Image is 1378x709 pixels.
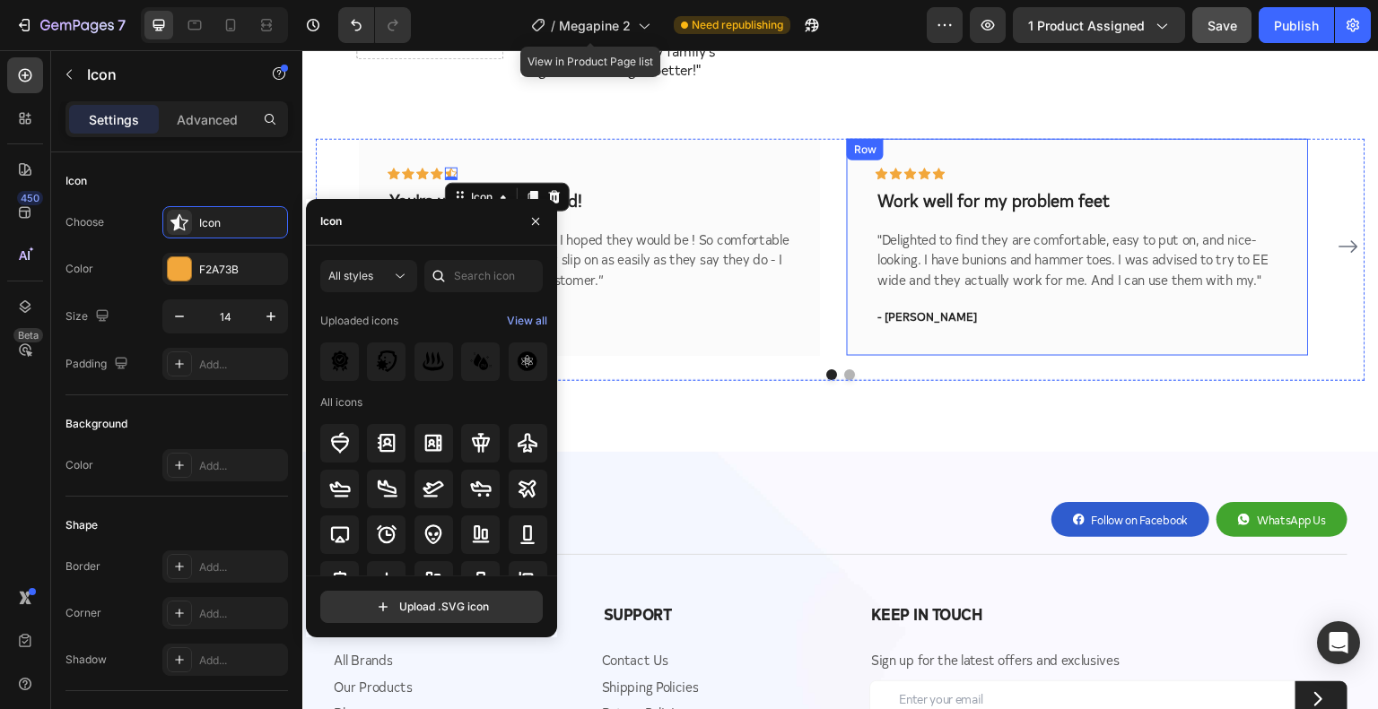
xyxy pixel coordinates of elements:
[524,319,535,330] button: Dot
[749,452,908,487] a: Follow on Facebook
[65,457,93,473] div: Color
[914,452,1045,487] a: WhatsApp Us
[302,50,1378,709] iframe: Design area
[65,652,107,668] div: Shadow
[65,352,132,376] div: Padding
[7,7,134,43] button: 7
[575,138,975,160] p: Work well for my problem feet
[13,328,43,342] div: Beta
[320,307,398,335] div: Uploaded icons
[548,91,578,107] div: Row
[338,7,411,43] div: Undo/Redo
[31,627,109,647] a: Our Products
[320,394,362,411] div: All icons
[1208,18,1237,33] span: Save
[199,653,283,669] div: Add...
[31,446,135,493] img: gempages_524935668183335785-679cc569-1e19-49c9-9cb3-8fe68033fd7c.png
[300,627,397,647] a: Shipping Policies
[569,600,1043,620] p: Sign up for the latest offers and exclusives
[199,357,283,373] div: Add...
[199,606,283,622] div: Add...
[575,256,975,274] p: - [PERSON_NAME]
[65,517,98,533] div: Shape
[320,260,417,292] button: All styles
[567,551,1045,575] h2: KEEP IN TOUCH
[789,462,886,477] span: Follow on Facebook
[65,173,87,189] div: Icon
[65,214,104,230] div: Choose
[424,260,543,292] input: Search icon
[199,559,283,575] div: Add...
[31,653,57,673] a: Blog
[506,307,548,335] button: View all
[542,319,553,330] button: Dot
[65,558,100,575] div: Border
[328,269,373,282] span: All styles
[575,178,975,239] p: "Delighted to find they are comfortable, easy to put on, and nice-looking. I have bunions and ham...
[65,305,113,329] div: Size
[199,215,283,231] div: Icon
[320,591,543,623] button: Upload .SVG icon
[31,600,90,620] a: All Brands
[1013,7,1185,43] button: 1 product assigned
[692,17,783,33] span: Need republishing
[31,551,271,575] h2: ABOUT OASIS WELLNESS
[118,14,126,36] p: 7
[65,261,93,277] div: Color
[1028,16,1145,35] span: 1 product assigned
[199,262,283,278] div: F2A73B
[300,653,386,673] a: Return Policies
[87,64,240,85] p: Icon
[559,16,631,35] span: Megapine 2
[374,598,489,616] div: Upload .SVG icon
[65,416,127,432] div: Background
[177,110,238,129] p: Advanced
[1274,16,1319,35] div: Publish
[1317,621,1360,664] div: Open Intercom Messenger
[567,630,993,668] input: Enter your email
[65,605,101,621] div: Corner
[199,458,283,474] div: Add...
[507,310,547,332] div: View all
[1192,7,1252,43] button: Save
[1259,7,1334,43] button: Publish
[17,191,43,205] div: 450
[1032,182,1060,211] button: Carousel Next Arrow
[320,213,342,229] div: Icon
[955,462,1024,477] span: WhatsApp Us
[300,600,366,620] a: Contact Us
[551,16,555,35] span: /
[89,110,139,129] p: Settings
[300,551,539,575] h2: SUPPORT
